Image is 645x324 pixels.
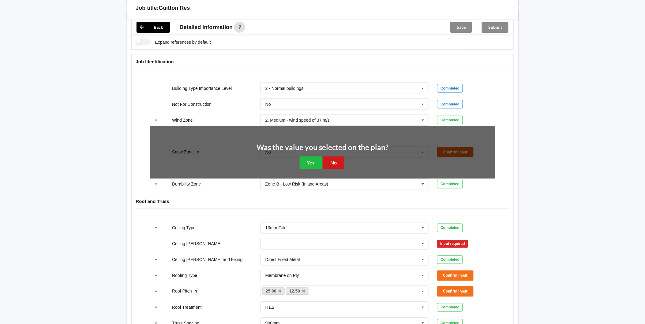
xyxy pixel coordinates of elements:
[286,288,309,295] a: 12.50
[180,24,233,30] span: Detailed information
[437,180,463,189] div: Completed
[172,257,242,262] label: Ceiling [PERSON_NAME] and Fixing
[172,182,201,187] label: Durability Zone
[257,143,388,152] h2: Was the value you selected on the plan?
[437,256,463,264] div: Completed
[150,223,162,234] button: reference-toggle
[437,100,463,109] div: Completed
[265,102,271,106] div: No
[136,59,509,64] h4: Job Identification
[172,305,202,310] label: Roof Treatment
[265,274,299,278] div: Membrane on Ply
[265,226,285,230] div: 13mm Gib
[159,5,190,12] h3: Guitton Res
[150,179,162,190] button: reference-toggle
[265,118,330,122] div: 2. Medium - wind speed of 37 m/s
[437,303,463,312] div: Completed
[136,5,159,12] h3: Job title:
[172,226,196,230] label: Ceiling Type
[437,224,463,232] div: Completed
[150,254,162,265] button: reference-toggle
[172,273,197,278] label: Roofing Type
[150,286,162,297] button: reference-toggle
[136,39,211,45] label: Expand references by default
[150,270,162,281] button: reference-toggle
[437,286,474,296] button: Confirm input
[172,118,193,123] label: Wind Zone
[323,156,344,169] button: No
[137,22,170,33] button: Back
[437,116,463,124] div: Completed
[150,302,162,313] button: reference-toggle
[136,199,509,204] h4: Roof and Truss
[265,182,328,186] div: Zone B - Low Risk (Inland Areas)
[172,241,222,246] label: Ceiling [PERSON_NAME]
[265,258,300,262] div: Direct Fixed Metal
[265,305,275,310] div: H1.2
[172,289,193,294] label: Roof Pitch
[300,156,322,169] button: Yes
[262,288,285,295] a: 25.00
[172,102,212,107] label: Not For Construction
[265,86,304,90] div: 2 - Normal buildings
[437,271,474,281] button: Confirm input
[172,86,232,91] label: Building Type Importance Level
[437,240,468,248] div: Input required
[150,115,162,126] button: reference-toggle
[437,84,463,93] div: Completed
